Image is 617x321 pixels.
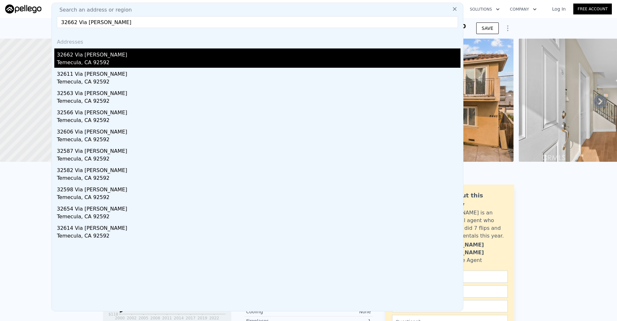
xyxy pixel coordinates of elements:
tspan: 2002 [127,316,137,320]
tspan: $118 [108,312,118,317]
div: Temecula, CA 92592 [57,213,461,222]
tspan: 2014 [174,316,184,320]
div: 32611 Via [PERSON_NAME] [57,68,461,78]
div: Temecula, CA 92592 [57,78,461,87]
div: Cooling [246,308,308,315]
div: Temecula, CA 92592 [57,232,461,241]
div: None [308,308,371,315]
span: Search an address or region [54,6,132,14]
div: 32563 Via [PERSON_NAME] [57,87,461,97]
div: [PERSON_NAME] [PERSON_NAME] [436,241,508,256]
div: Addresses [54,33,461,48]
tspan: 2017 [186,316,196,320]
img: Pellego [5,4,41,13]
a: Free Account [573,4,612,14]
div: Temecula, CA 92592 [57,174,461,183]
tspan: 2011 [162,316,172,320]
a: Log In [544,6,573,12]
div: 32614 Via [PERSON_NAME] [57,222,461,232]
tspan: 2019 [197,316,207,320]
div: [PERSON_NAME] is an active local agent who personally did 7 flips and bought 3 rentals this year. [436,209,508,240]
div: Temecula, CA 92592 [57,136,461,145]
button: Company [505,4,542,15]
tspan: 2005 [139,316,148,320]
button: SAVE [476,22,499,34]
div: Temecula, CA 92592 [57,59,461,68]
div: 32566 Via [PERSON_NAME] [57,106,461,117]
div: 32598 Via [PERSON_NAME] [57,183,461,194]
div: Temecula, CA 92592 [57,117,461,126]
div: 32587 Via [PERSON_NAME] [57,145,461,155]
button: Solutions [465,4,505,15]
tspan: 2022 [209,316,219,320]
div: 32654 Via [PERSON_NAME] [57,203,461,213]
div: 32582 Via [PERSON_NAME] [57,164,461,174]
div: 32662 Via [PERSON_NAME] [57,48,461,59]
div: Temecula, CA 92592 [57,97,461,106]
div: Ask about this property [436,191,508,209]
div: Temecula, CA 92592 [57,155,461,164]
div: 32606 Via [PERSON_NAME] [57,126,461,136]
input: Enter an address, city, region, neighborhood or zip code [57,16,458,28]
button: Show Options [501,22,514,35]
div: Temecula, CA 92592 [57,194,461,203]
tspan: 2008 [150,316,160,320]
tspan: 2000 [115,316,125,320]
